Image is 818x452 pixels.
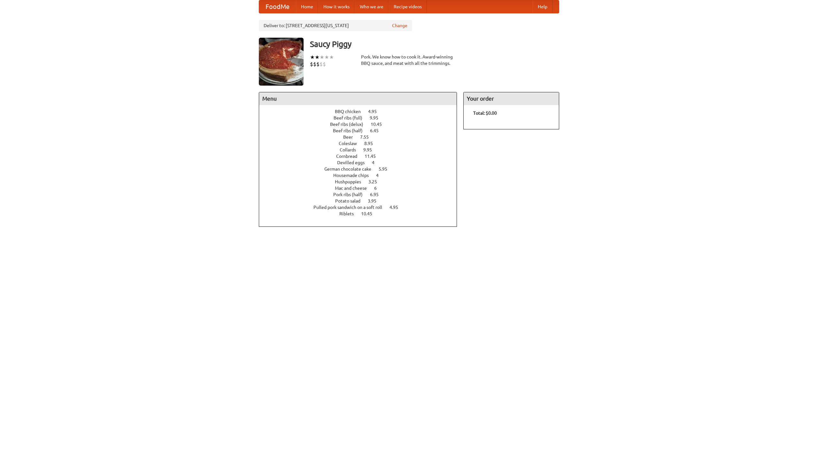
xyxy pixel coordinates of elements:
span: 6.45 [370,128,385,133]
div: Pork. We know how to cook it. Award-winning BBQ sauce, and meat with all the trimmings. [361,54,457,66]
a: Who we are [355,0,389,13]
span: 9.95 [370,115,385,120]
span: 4 [376,173,385,178]
span: Riblets [339,211,360,216]
span: Hushpuppies [335,179,367,184]
li: $ [316,61,320,68]
li: ★ [329,54,334,61]
span: 3.25 [368,179,383,184]
span: 10.45 [371,122,388,127]
a: FoodMe [259,0,296,13]
li: ★ [310,54,315,61]
span: 6 [374,186,383,191]
span: Beef ribs (full) [334,115,369,120]
li: $ [310,61,313,68]
h4: Your order [464,92,559,105]
span: Beer [343,134,359,140]
a: Devilled eggs 4 [337,160,386,165]
span: 11.45 [365,154,382,159]
li: $ [313,61,316,68]
h3: Saucy Piggy [310,38,559,50]
a: Potato salad 3.95 [335,198,388,203]
a: Riblets 10.45 [339,211,384,216]
span: Devilled eggs [337,160,371,165]
a: Pork ribs (half) 6.95 [333,192,390,197]
a: Beef ribs (delux) 10.45 [330,122,394,127]
span: 3.95 [368,198,383,203]
a: Hushpuppies 3.25 [335,179,389,184]
span: German chocolate cake [324,166,378,172]
span: 4.95 [368,109,383,114]
b: Total: $0.00 [473,111,497,116]
span: BBQ chicken [335,109,367,114]
a: Pulled pork sandwich on a soft roll 4.95 [313,205,410,210]
img: angular.jpg [259,38,304,86]
span: Collards [340,147,362,152]
li: ★ [324,54,329,61]
span: Pork ribs (half) [333,192,369,197]
a: Recipe videos [389,0,427,13]
span: 5.95 [379,166,394,172]
span: 4.95 [390,205,405,210]
span: Mac and cheese [335,186,373,191]
span: Beef ribs (delux) [330,122,370,127]
span: 4 [372,160,381,165]
span: Potato salad [335,198,367,203]
a: Beer 7.55 [343,134,381,140]
span: 7.55 [360,134,375,140]
a: Help [533,0,552,13]
li: $ [323,61,326,68]
li: $ [320,61,323,68]
div: Deliver to: [STREET_ADDRESS][US_STATE] [259,20,412,31]
a: Cornbread 11.45 [336,154,388,159]
a: Housemade chips 4 [333,173,390,178]
a: Coleslaw 8.95 [339,141,385,146]
a: Beef ribs (half) 6.45 [333,128,390,133]
span: Housemade chips [333,173,375,178]
a: Beef ribs (full) 9.95 [334,115,390,120]
span: 6.95 [370,192,385,197]
span: 10.45 [361,211,379,216]
a: Home [296,0,318,13]
li: ★ [315,54,320,61]
a: Change [392,22,407,29]
span: Coleslaw [339,141,363,146]
a: German chocolate cake 5.95 [324,166,399,172]
a: How it works [318,0,355,13]
li: ★ [320,54,324,61]
span: Pulled pork sandwich on a soft roll [313,205,389,210]
a: Mac and cheese 6 [335,186,389,191]
span: Cornbread [336,154,364,159]
span: 8.95 [364,141,379,146]
h4: Menu [259,92,457,105]
a: Collards 9.95 [340,147,384,152]
span: 9.95 [363,147,378,152]
span: Beef ribs (half) [333,128,369,133]
a: BBQ chicken 4.95 [335,109,389,114]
